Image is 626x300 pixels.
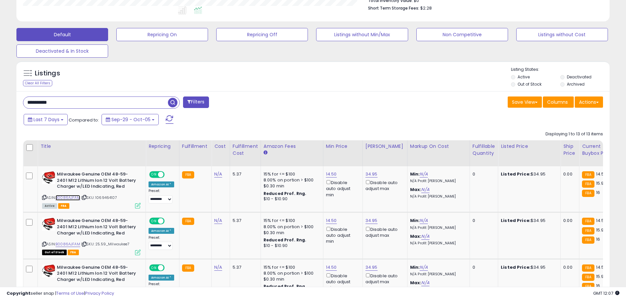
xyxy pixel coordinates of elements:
[233,264,256,270] div: 5.37
[421,186,429,193] a: N/A
[582,227,594,234] small: FBA
[42,218,55,231] img: 51wEU6FvybL._SL40_.jpg
[264,191,307,196] b: Reduced Prof. Rng.
[164,265,174,270] span: OFF
[264,171,318,177] div: 15% for <= $100
[326,171,337,177] a: 14.50
[150,218,158,224] span: ON
[326,264,337,271] a: 14.50
[518,81,542,87] label: Out of Stock
[56,195,80,201] a: B0086AJFAM
[563,264,574,270] div: 0.00
[316,28,408,41] button: Listings without Min/Max
[410,194,465,199] p: N/A Profit [PERSON_NAME]
[150,265,158,270] span: ON
[326,226,358,245] div: Disable auto adjust min
[501,217,531,224] b: Listed Price:
[420,264,428,271] a: N/A
[182,171,194,178] small: FBA
[563,218,574,224] div: 0.00
[264,276,318,282] div: $0.30 min
[410,171,420,177] b: Min:
[410,280,422,286] b: Max:
[518,74,530,80] label: Active
[326,217,337,224] a: 14.50
[149,275,174,281] div: Amazon AI *
[57,218,137,238] b: Milwaukee Genuine OEM 48-59-2401 M12 Lithium Ion 12 Volt Battery Charger w/LED Indicating, Red
[543,96,574,108] button: Columns
[149,189,174,204] div: Preset:
[81,241,129,247] span: | SKU: 25.59_Milwaukee7
[563,143,576,157] div: Ship Price
[216,28,308,41] button: Repricing Off
[56,241,80,247] a: B0086AJFAM
[81,195,117,200] span: | SKU: 1069464107
[508,96,542,108] button: Save View
[264,196,318,202] div: $10 - $10.90
[365,143,405,150] div: [PERSON_NAME]
[501,264,555,270] div: $34.95
[149,228,174,234] div: Amazon AI *
[596,189,600,196] span: 16
[410,241,465,246] p: N/A Profit [PERSON_NAME]
[596,180,607,186] span: 15.95
[42,250,67,255] span: All listings that are currently out of stock and unavailable for purchase on Amazon
[547,99,568,105] span: Columns
[501,264,531,270] b: Listed Price:
[410,179,465,183] p: N/A Profit [PERSON_NAME]
[264,237,307,243] b: Reduced Prof. Rng.
[365,217,378,224] a: 34.95
[368,5,419,11] b: Short Term Storage Fees:
[410,143,467,150] div: Markup on Cost
[567,74,591,80] label: Deactivated
[183,96,209,108] button: Filters
[233,171,256,177] div: 5.37
[582,143,616,157] div: Current Buybox Price
[233,143,258,157] div: Fulfillment Cost
[326,143,360,150] div: Min Price
[501,143,558,150] div: Listed Price
[182,143,209,150] div: Fulfillment
[264,270,318,276] div: 8.00% on portion > $100
[410,226,465,230] p: N/A Profit [PERSON_NAME]
[596,217,604,224] span: 14.5
[35,69,60,78] h5: Listings
[7,290,31,296] strong: Copyright
[164,172,174,177] span: OFF
[365,226,402,238] div: Disable auto adjust max
[264,143,320,150] div: Amazon Fees
[69,117,99,123] span: Compared to:
[365,179,402,192] div: Disable auto adjust max
[264,177,318,183] div: 8.00% on portion > $100
[421,280,429,286] a: N/A
[582,218,594,225] small: FBA
[102,114,159,125] button: Sep-29 - Oct-05
[214,217,222,224] a: N/A
[563,171,574,177] div: 0.00
[34,116,59,123] span: Last 7 Days
[264,243,318,249] div: $10 - $10.90
[182,264,194,272] small: FBA
[326,179,358,198] div: Disable auto adjust min
[596,264,604,270] span: 14.5
[511,67,610,73] p: Listing States:
[214,143,227,150] div: Cost
[326,272,358,291] div: Disable auto adjust min
[545,131,603,137] div: Displaying 1 to 13 of 13 items
[365,264,378,271] a: 34.95
[582,171,594,178] small: FBA
[365,171,378,177] a: 34.95
[264,264,318,270] div: 15% for <= $100
[16,44,108,58] button: Deactivated & In Stock
[264,230,318,236] div: $0.30 min
[420,5,432,11] span: $2.28
[365,272,402,285] div: Disable auto adjust max
[182,218,194,225] small: FBA
[575,96,603,108] button: Actions
[582,274,594,281] small: FBA
[596,273,607,280] span: 15.95
[111,116,151,123] span: Sep-29 - Oct-05
[164,218,174,224] span: OFF
[473,218,493,224] div: 0
[516,28,608,41] button: Listings without Cost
